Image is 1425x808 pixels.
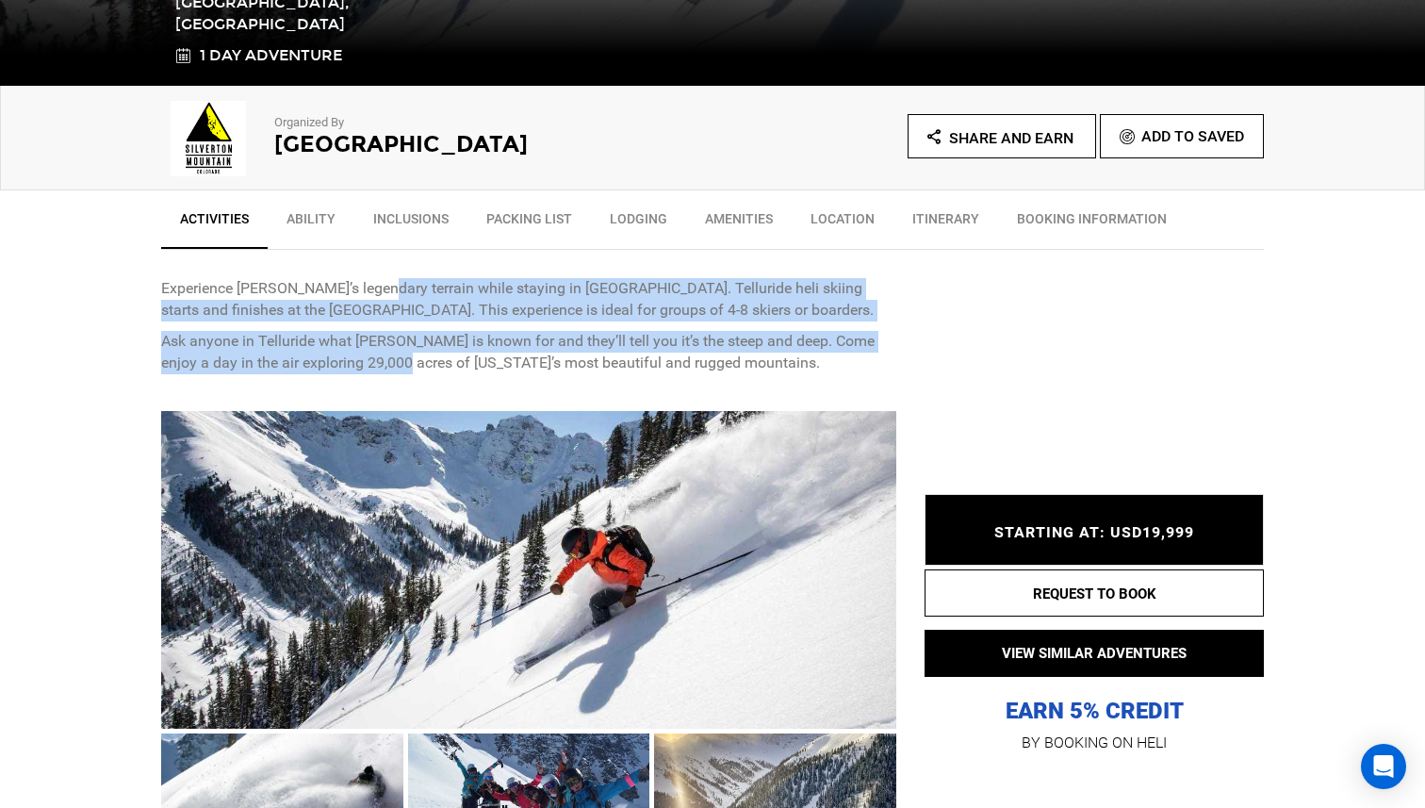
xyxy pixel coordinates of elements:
p: BY BOOKING ON HELI [925,730,1264,756]
span: Share and Earn [949,129,1073,147]
p: EARN 5% CREDIT [925,508,1264,726]
img: b3bcc865aaab25ac3536b0227bee0eb5.png [161,101,255,176]
div: Open Intercom Messenger [1361,744,1406,789]
p: Experience [PERSON_NAME]’s legendary terrain while staying in [GEOGRAPHIC_DATA]. Telluride heli s... [161,278,896,322]
a: Ability [268,200,354,247]
span: STARTING AT: USD19,999 [994,523,1194,541]
p: Ask anyone in Telluride what [PERSON_NAME] is known for and they’ll tell you it’s the steep and d... [161,331,896,374]
a: Itinerary [893,200,998,247]
span: 1 Day Adventure [200,45,342,67]
span: Add To Saved [1141,127,1244,145]
a: Lodging [591,200,686,247]
a: Inclusions [354,200,467,247]
button: VIEW SIMILAR ADVENTURES [925,630,1264,677]
p: Organized By [274,114,661,132]
a: Amenities [686,200,792,247]
a: BOOKING INFORMATION [998,200,1186,247]
a: Packing List [467,200,591,247]
a: Location [792,200,893,247]
a: Activities [161,200,268,249]
h2: [GEOGRAPHIC_DATA] [274,132,661,157]
button: REQUEST TO BOOK [925,569,1264,617]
